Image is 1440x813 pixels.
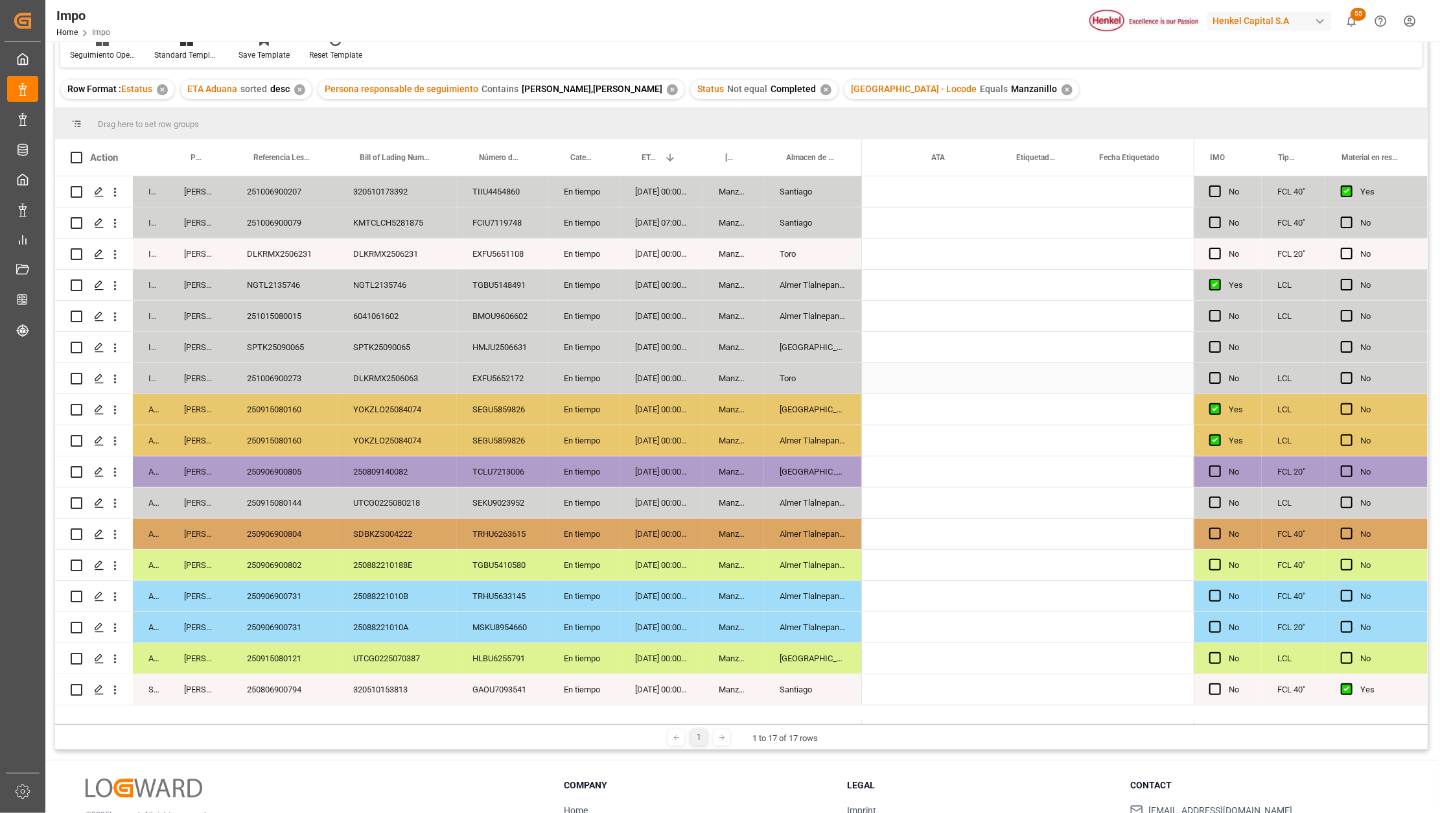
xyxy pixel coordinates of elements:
div: BMOU9606602 [457,301,548,331]
div: Manzanillo [703,612,764,642]
div: Manzanillo [703,363,764,394]
div: Press SPACE to select this row. [55,270,862,301]
span: Categoría [570,153,592,162]
span: Persona responsable de seguimiento [325,84,478,94]
span: Número de Contenedor [479,153,521,162]
div: En tiempo [548,332,620,362]
div: NGTL2135746 [231,270,338,300]
div: Manzanillo [703,332,764,362]
span: Contains [482,84,518,94]
div: Manzanillo [703,301,764,331]
div: Impo [56,6,110,25]
div: [DATE] 00:00:00 [620,425,703,456]
div: EXFU5652172 [457,363,548,394]
div: Manzanillo [703,176,764,207]
span: Manzanillo [1011,84,1057,94]
div: [PERSON_NAME] [168,207,231,238]
div: Press SPACE to select this row. [55,363,862,394]
div: [PERSON_NAME] [168,270,231,300]
div: Press SPACE to select this row. [55,207,862,239]
div: 251006900207 [231,176,338,207]
div: ✕ [157,84,168,95]
div: Press SPACE to select this row. [1194,643,1428,674]
div: In progress [133,301,168,331]
div: Reset Template [309,49,362,61]
div: En tiempo [548,425,620,456]
div: En tiempo [548,550,620,580]
div: Arrived [133,581,168,611]
div: No [1360,457,1412,487]
div: Almer Tlalnepantla [764,612,862,642]
span: IMO [1210,153,1225,162]
div: SEGU5859826 [457,425,548,456]
div: [PERSON_NAME] [168,519,231,549]
div: In progress [133,207,168,238]
div: YOKZLO25084074 [338,425,457,456]
span: Row Format : [67,84,121,94]
div: No [1229,301,1246,331]
div: No [1229,644,1246,674]
div: [DATE] 00:00:00 [620,301,703,331]
span: [GEOGRAPHIC_DATA] - Locode [725,153,737,162]
div: Santiago [764,207,862,238]
h3: Legal [847,779,1114,792]
div: Manzanillo [703,207,764,238]
div: Press SPACE to select this row. [1194,519,1428,550]
div: Press SPACE to select this row. [55,394,862,425]
div: En tiempo [548,394,620,425]
div: UTCG0225080218 [338,488,457,518]
div: LCL [1262,363,1325,394]
div: Toro [764,363,862,394]
div: [DATE] 00:00:00 [620,239,703,269]
div: SDBKZS004222 [338,519,457,549]
div: No [1360,519,1412,549]
div: HLBU6255791 [457,643,548,674]
div: Press SPACE to select this row. [1194,425,1428,456]
div: In progress [133,332,168,362]
div: 1 [691,729,707,746]
div: [DATE] 07:00:00 [620,207,703,238]
div: En tiempo [548,363,620,394]
div: No [1360,582,1412,611]
div: [DATE] 00:00:00 [620,519,703,549]
div: No [1360,613,1412,642]
div: Seguimiento Operativo [70,49,135,61]
div: Press SPACE to select this row. [1194,270,1428,301]
div: No [1360,395,1412,425]
div: En tiempo [548,239,620,269]
div: DLKRMX2506231 [231,239,338,269]
div: [GEOGRAPHIC_DATA] [764,456,862,487]
div: SEKU9023952 [457,488,548,518]
div: MSKU8954660 [457,612,548,642]
span: Drag here to set row groups [98,119,199,129]
div: 250906900804 [231,519,338,549]
div: TCLU7213006 [457,456,548,487]
div: [PERSON_NAME] [168,239,231,269]
div: [PERSON_NAME] [168,394,231,425]
div: Press SPACE to select this row. [55,643,862,674]
div: [PERSON_NAME] [168,612,231,642]
div: Press SPACE to select this row. [1194,394,1428,425]
div: Press SPACE to select this row. [1194,612,1428,643]
div: 250915080160 [231,425,338,456]
div: No [1360,239,1412,269]
div: [PERSON_NAME] [168,550,231,580]
div: No [1229,208,1246,238]
div: [DATE] 00:00:00 [620,581,703,611]
div: Press SPACE to select this row. [1194,207,1428,239]
div: Press SPACE to select this row. [55,674,862,705]
div: [DATE] 00:00:00 [620,176,703,207]
div: Arrived [133,550,168,580]
div: [DATE] 00:00:00 [620,612,703,642]
div: TRHU5633145 [457,581,548,611]
div: ✕ [1062,84,1073,95]
div: No [1229,582,1246,611]
div: [PERSON_NAME] [168,581,231,611]
div: Arrived [133,612,168,642]
span: ETA Aduana [642,153,659,162]
div: Almer Tlalnepantla [764,301,862,331]
div: No [1229,613,1246,642]
div: LCL [1262,394,1325,425]
div: Yes [1229,270,1246,300]
div: Almer Tlalnepantla [764,581,862,611]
